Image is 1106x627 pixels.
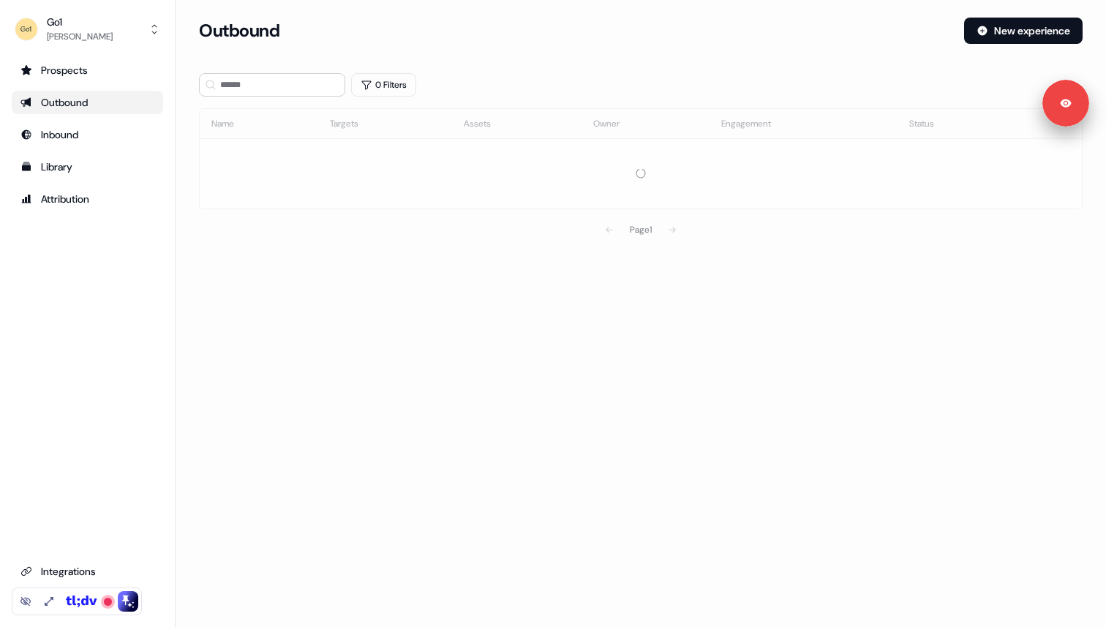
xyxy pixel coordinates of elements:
div: Inbound [20,127,154,142]
a: Go to templates [12,155,163,179]
a: Go to Inbound [12,123,163,146]
div: Attribution [20,192,154,206]
a: Go to prospects [12,59,163,82]
a: Go to outbound experience [12,91,163,114]
button: Go1[PERSON_NAME] [12,12,163,47]
div: Prospects [20,63,154,78]
button: 0 Filters [351,73,416,97]
h3: Outbound [199,20,279,42]
a: Go to integrations [12,560,163,583]
div: Outbound [20,95,154,110]
a: Go to attribution [12,187,163,211]
button: New experience [964,18,1083,44]
div: Library [20,159,154,174]
div: Integrations [20,564,154,579]
div: Go1 [47,15,113,29]
div: [PERSON_NAME] [47,29,113,44]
